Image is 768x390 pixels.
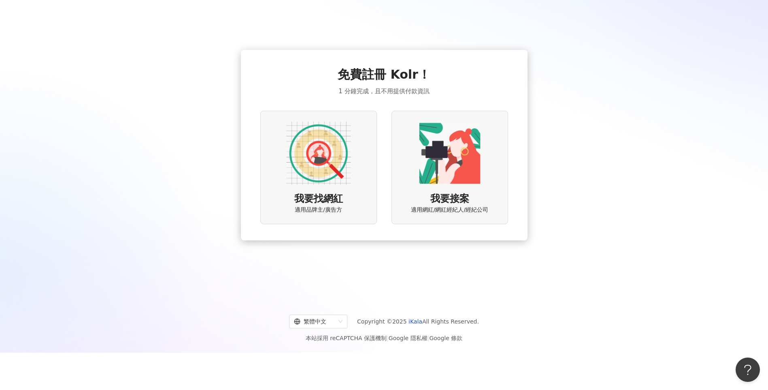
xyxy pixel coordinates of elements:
[286,121,351,186] img: AD identity option
[417,121,482,186] img: KOL identity option
[408,318,422,325] a: iKala
[295,206,342,214] span: 適用品牌主/廣告方
[428,335,430,341] span: |
[357,317,479,326] span: Copyright © 2025 All Rights Reserved.
[294,315,335,328] div: 繁體中文
[338,86,429,96] span: 1 分鐘完成，且不用提供付款資訊
[736,358,760,382] iframe: Help Scout Beacon - Open
[411,206,488,214] span: 適用網紅/網紅經紀人/經紀公司
[430,192,469,206] span: 我要接案
[429,335,462,341] a: Google 條款
[306,333,462,343] span: 本站採用 reCAPTCHA 保護機制
[387,335,389,341] span: |
[389,335,428,341] a: Google 隱私權
[338,66,430,83] span: 免費註冊 Kolr！
[294,192,343,206] span: 我要找網紅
